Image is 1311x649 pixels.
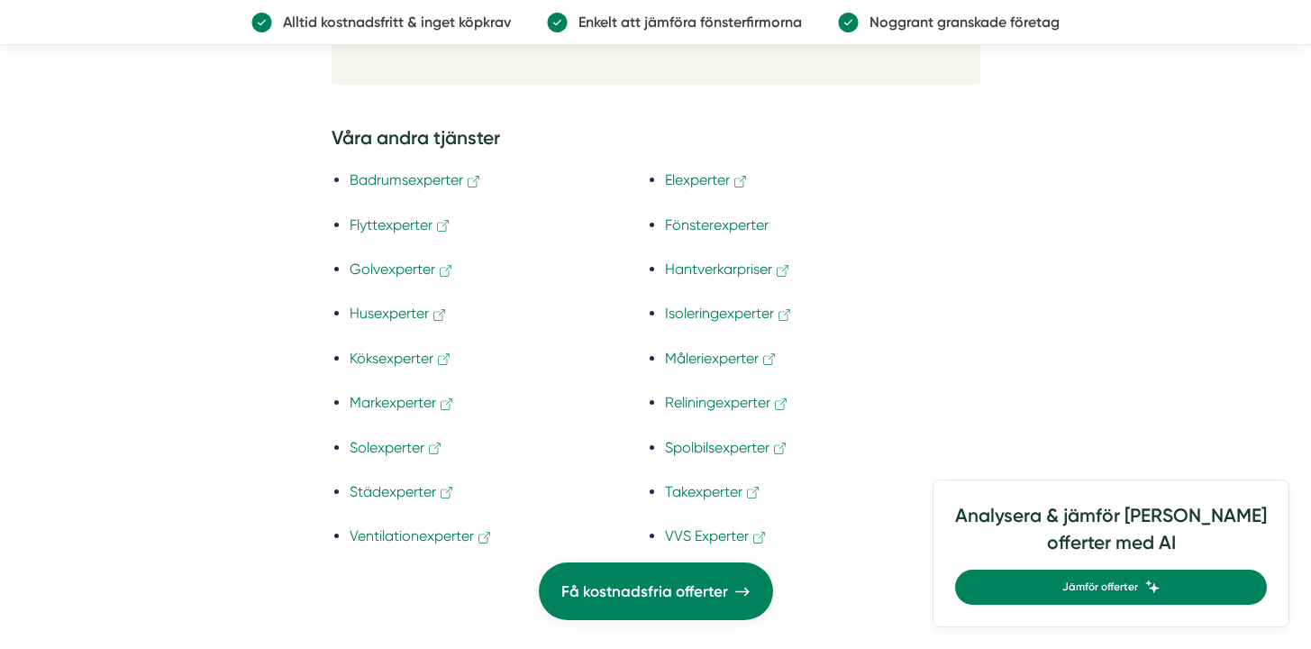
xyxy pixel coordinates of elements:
[665,305,793,322] a: Isoleringexperter
[665,216,769,233] a: Fönsterexperter
[665,527,768,544] a: VVS Experter
[561,580,728,604] span: Få kostnadsfria offerter
[272,11,511,33] p: Alltid kostnadsfritt & inget köpkrav
[955,502,1267,570] h4: Analysera & jämför [PERSON_NAME] offerter med AI
[859,11,1060,33] p: Noggrant granskade företag
[332,124,980,157] h4: Våra andra tjänster
[955,570,1267,605] a: Jämför offerter
[1062,579,1138,596] span: Jämför offerter
[350,394,455,411] a: Markexperter
[350,261,454,278] a: Golvexperter
[350,305,448,322] a: Husexperter
[350,483,455,500] a: Städexperter
[665,483,761,500] a: Takexperter
[665,350,778,367] a: Måleriexperter
[350,350,452,367] a: Köksexperter
[350,171,482,188] a: Badrumsexperter
[539,562,773,620] a: Få kostnadsfria offerter
[665,394,789,411] a: Reliningexperter
[350,527,493,544] a: Ventilationexperter
[665,261,791,278] a: Hantverkarpriser
[665,171,749,188] a: Elexperter
[665,439,788,456] a: Spolbilsexperter
[568,11,802,33] p: Enkelt att jämföra fönsterfirmorna
[350,216,451,233] a: Flyttexperter
[350,439,443,456] a: Solexperter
